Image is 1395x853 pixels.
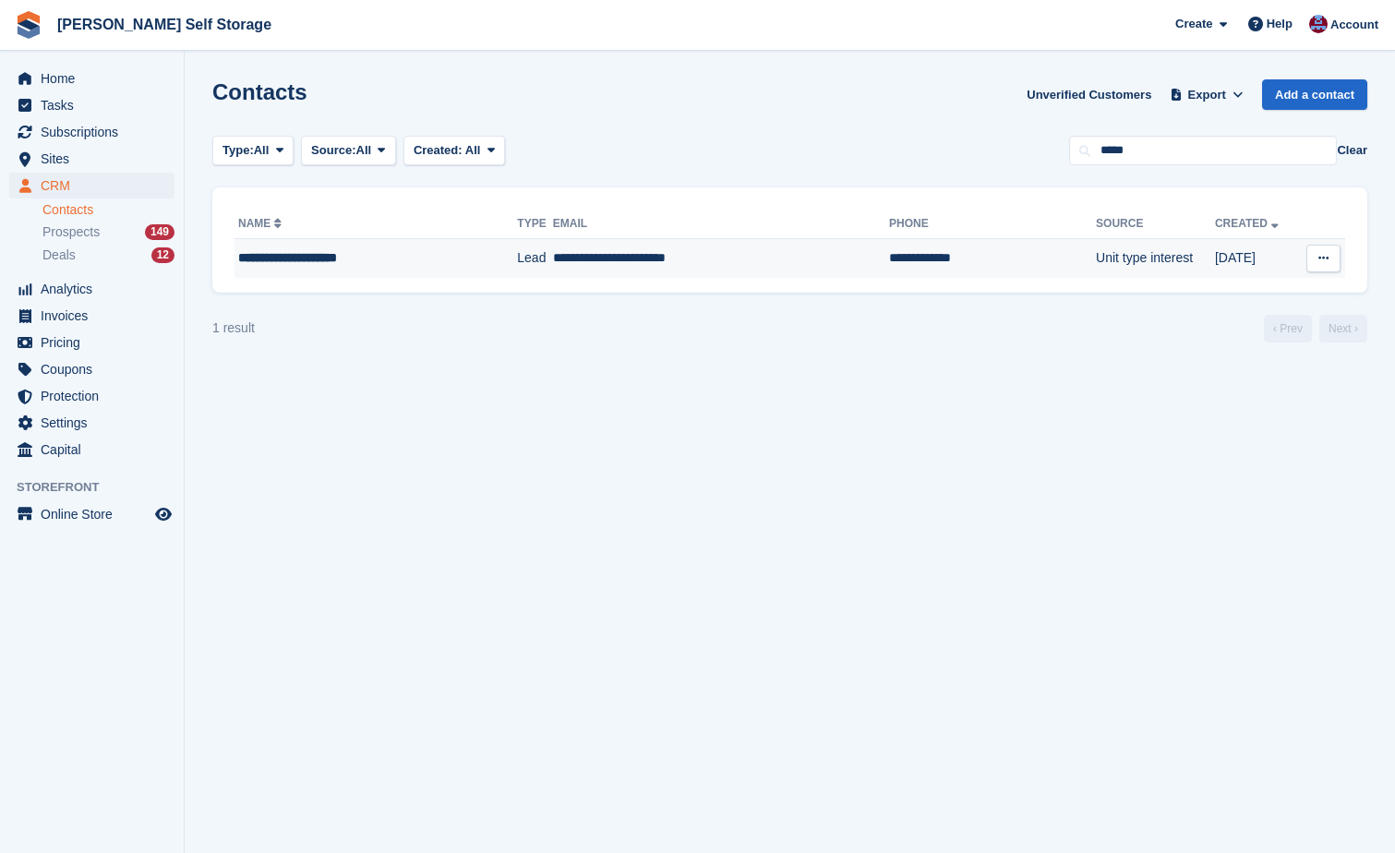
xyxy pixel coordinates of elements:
td: Lead [517,239,552,278]
a: Next [1319,315,1367,342]
a: Unverified Customers [1019,79,1159,110]
a: menu [9,173,174,198]
a: Deals 12 [42,246,174,265]
button: Type: All [212,136,294,166]
img: stora-icon-8386f47178a22dfd0bd8f6a31ec36ba5ce8667c1dd55bd0f319d3a0aa187defe.svg [15,11,42,39]
td: Unit type interest [1096,239,1215,278]
span: Analytics [41,276,151,302]
span: Source: [311,141,355,160]
span: Type: [222,141,254,160]
span: Prospects [42,223,100,241]
a: menu [9,66,174,91]
span: Home [41,66,151,91]
span: All [254,141,270,160]
a: Previous [1264,315,1312,342]
div: 12 [151,247,174,263]
span: Subscriptions [41,119,151,145]
a: [PERSON_NAME] Self Storage [50,9,279,40]
span: Sites [41,146,151,172]
span: Online Store [41,501,151,527]
a: menu [9,92,174,118]
span: CRM [41,173,151,198]
a: menu [9,437,174,463]
span: Invoices [41,303,151,329]
a: Contacts [42,201,174,219]
a: Add a contact [1262,79,1367,110]
h1: Contacts [212,79,307,104]
a: menu [9,501,174,527]
th: Email [553,210,889,239]
button: Source: All [301,136,396,166]
span: Created: [414,143,463,157]
a: menu [9,410,174,436]
span: Protection [41,383,151,409]
a: menu [9,330,174,355]
button: Created: All [403,136,505,166]
a: Created [1215,217,1282,230]
a: Preview store [152,503,174,525]
a: menu [9,119,174,145]
span: Settings [41,410,151,436]
a: menu [9,146,174,172]
a: Prospects 149 [42,222,174,242]
th: Phone [889,210,1096,239]
a: Name [238,217,285,230]
th: Source [1096,210,1215,239]
div: 1 result [212,318,255,338]
a: menu [9,276,174,302]
span: Create [1175,15,1212,33]
div: 149 [145,224,174,240]
span: Help [1267,15,1293,33]
span: Capital [41,437,151,463]
span: Storefront [17,478,184,497]
span: Coupons [41,356,151,382]
button: Clear [1337,141,1367,160]
span: All [356,141,372,160]
nav: Page [1260,315,1371,342]
span: Export [1188,86,1226,104]
a: menu [9,303,174,329]
span: Deals [42,246,76,264]
span: Account [1330,16,1378,34]
td: [DATE] [1215,239,1298,278]
span: Tasks [41,92,151,118]
th: Type [517,210,552,239]
span: Pricing [41,330,151,355]
span: All [465,143,481,157]
a: menu [9,356,174,382]
img: Tracy Bailey [1309,15,1328,33]
button: Export [1166,79,1247,110]
a: menu [9,383,174,409]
